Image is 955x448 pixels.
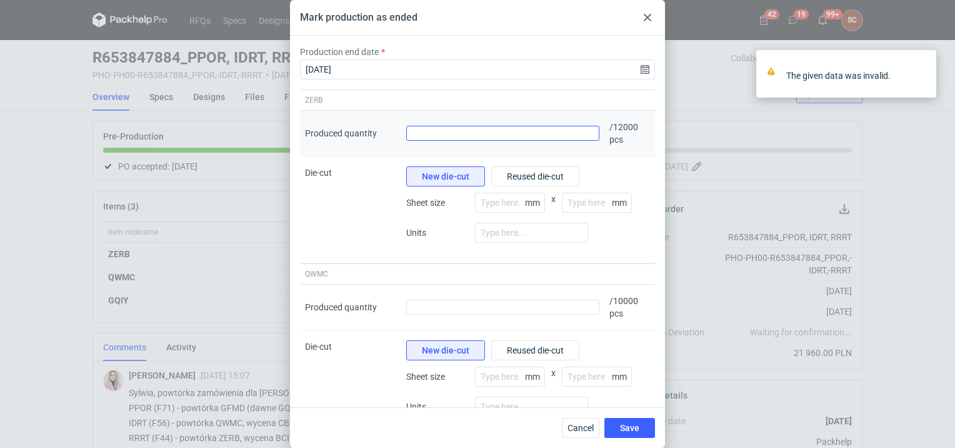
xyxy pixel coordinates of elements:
button: New die-cut [406,166,485,186]
span: Save [620,424,639,432]
button: New die-cut [406,340,485,360]
span: Units [406,400,469,413]
span: Sheet size [406,196,469,209]
span: Sheet size [406,370,469,383]
div: The given data was invalid. [786,69,917,82]
div: Produced quantity [305,301,377,313]
input: Type here... [475,397,588,417]
span: x [551,367,556,397]
span: x [551,193,556,223]
p: mm [612,198,632,208]
p: mm [612,372,632,382]
span: New die-cut [422,172,469,181]
input: Type here... [475,223,588,243]
span: Cancel [567,424,594,432]
span: Reused die-cut [507,172,564,181]
div: Die-cut [300,330,401,437]
p: mm [525,198,545,208]
div: / 12000 pcs [604,111,655,156]
span: New die-cut [422,346,469,355]
div: Mark production as ended [300,11,417,24]
div: Die-cut [300,156,401,263]
span: QWMC [305,269,328,279]
span: ZERB [305,95,322,105]
span: Reused die-cut [507,346,564,355]
input: Type here... [475,193,545,213]
button: Reused die-cut [491,166,579,186]
input: Type here... [475,367,545,387]
div: / 10000 pcs [604,285,655,330]
p: mm [525,372,545,382]
button: Reused die-cut [491,340,579,360]
input: Type here... [562,193,632,213]
div: Produced quantity [305,127,377,140]
label: Production end date [300,46,379,58]
button: Save [604,418,655,438]
button: close [917,69,926,82]
span: Units [406,227,469,239]
input: Type here... [562,367,632,387]
button: Cancel [562,418,599,438]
